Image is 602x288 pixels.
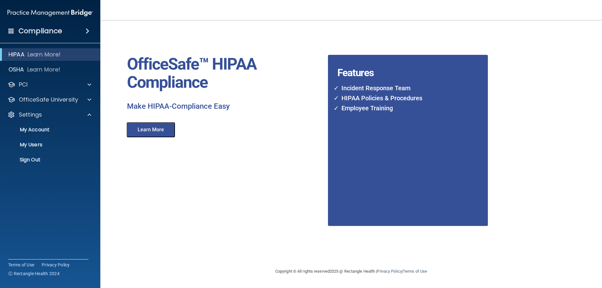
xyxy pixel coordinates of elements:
[237,261,466,281] div: Copyright © All rights reserved 2025 @ Rectangle Health | |
[8,81,91,88] a: PCI
[338,83,463,93] li: Incident Response Team
[127,102,323,112] p: Make HIPAA-Compliance Easy
[338,103,463,113] li: Employee Training
[8,96,91,103] a: OfficeSafe University
[338,93,463,103] li: HIPAA Policies & Procedures
[377,269,402,274] a: Privacy Policy
[127,55,323,92] p: OfficeSafe™ HIPAA Compliance
[8,270,60,277] span: Ⓒ Rectangle Health 2024
[19,111,42,118] p: Settings
[27,66,61,73] p: Learn More!
[28,51,61,58] p: Learn More!
[18,27,62,35] h4: Compliance
[8,111,91,118] a: Settings
[8,262,34,268] a: Terms of Use
[42,262,70,268] a: Privacy Policy
[4,157,90,163] p: Sign Out
[127,122,175,137] button: Learn More
[19,81,28,88] p: PCI
[8,51,24,58] p: HIPAA
[122,128,181,132] a: Learn More
[19,96,78,103] p: OfficeSafe University
[328,55,471,67] h4: Features
[8,7,93,19] img: PMB logo
[494,243,594,269] iframe: Drift Widget Chat Controller
[4,127,90,133] p: My Account
[8,66,24,73] p: OSHA
[4,142,90,148] p: My Users
[403,269,427,274] a: Terms of Use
